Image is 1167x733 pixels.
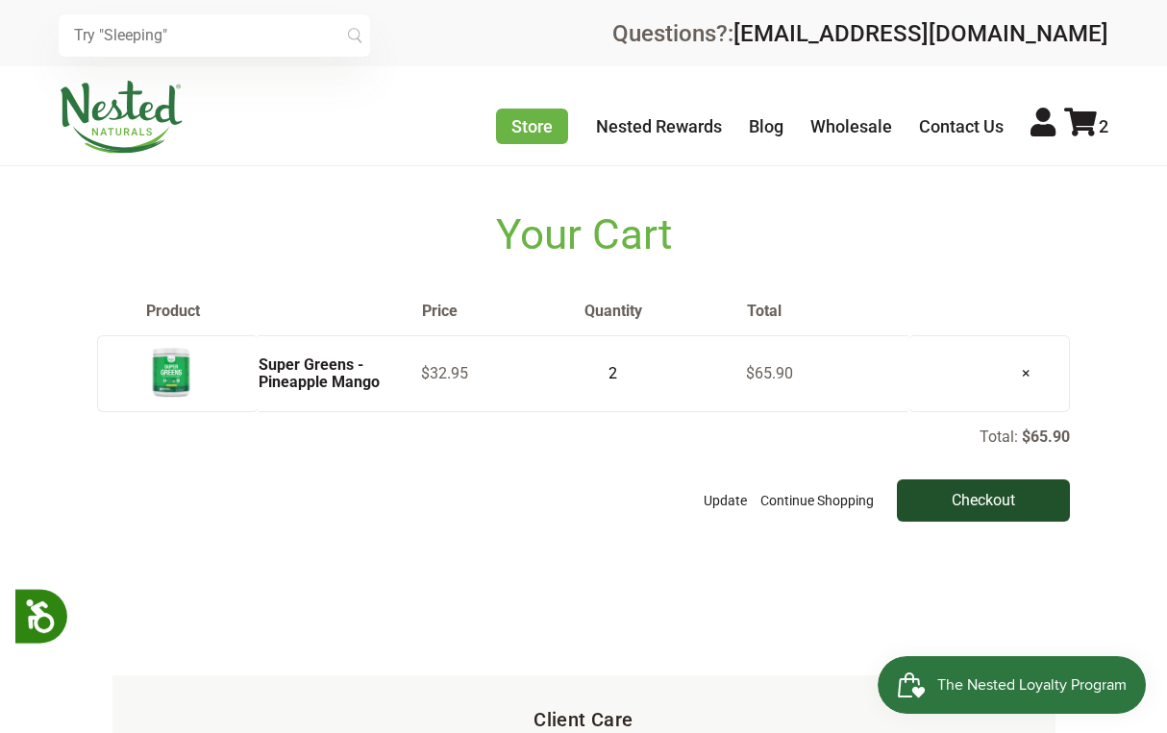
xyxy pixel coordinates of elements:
[97,302,422,321] th: Product
[259,355,380,391] a: Super Greens - Pineapple Mango
[59,14,370,57] input: Try "Sleeping"
[1064,116,1108,136] a: 2
[897,479,1070,522] input: Checkout
[421,302,583,321] th: Price
[147,344,195,399] img: Super Greens - Pineapple Mango - 30 Servings
[756,479,879,522] a: Continue Shopping
[1022,428,1070,446] p: $65.90
[733,20,1108,47] a: [EMAIL_ADDRESS][DOMAIN_NAME]
[810,116,892,136] a: Wholesale
[596,116,722,136] a: Nested Rewards
[97,210,1071,259] h1: Your Cart
[746,302,908,321] th: Total
[59,81,184,154] img: Nested Naturals
[496,109,568,144] a: Store
[143,706,1025,733] h5: Client Care
[746,364,793,382] span: $65.90
[919,116,1004,136] a: Contact Us
[1006,349,1046,398] a: ×
[421,364,468,382] span: $32.95
[1099,116,1108,136] span: 2
[97,427,1071,521] div: Total:
[878,656,1148,714] iframe: Button to open loyalty program pop-up
[612,22,1108,45] div: Questions?:
[749,116,783,136] a: Blog
[699,479,752,522] button: Update
[583,302,746,321] th: Quantity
